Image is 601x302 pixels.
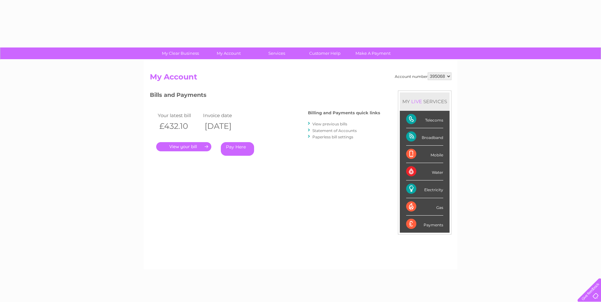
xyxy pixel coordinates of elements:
a: Services [251,47,303,59]
div: Electricity [406,180,443,198]
a: Customer Help [299,47,351,59]
a: Statement of Accounts [312,128,357,133]
div: Mobile [406,146,443,163]
div: LIVE [410,98,423,104]
a: Paperless bill settings [312,135,353,139]
h3: Bills and Payments [150,91,380,102]
h2: My Account [150,72,451,85]
td: Your latest bill [156,111,202,120]
div: Broadband [406,128,443,146]
a: Make A Payment [347,47,399,59]
a: Pay Here [221,142,254,156]
a: View previous bills [312,122,347,126]
h4: Billing and Payments quick links [308,110,380,115]
div: Account number [395,72,451,80]
div: Payments [406,216,443,233]
td: Invoice date [201,111,247,120]
div: Water [406,163,443,180]
div: Telecoms [406,111,443,128]
div: MY SERVICES [400,92,450,110]
a: My Account [202,47,255,59]
th: [DATE] [201,120,247,133]
a: My Clear Business [154,47,207,59]
a: . [156,142,211,151]
div: Gas [406,198,443,216]
th: £432.10 [156,120,202,133]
